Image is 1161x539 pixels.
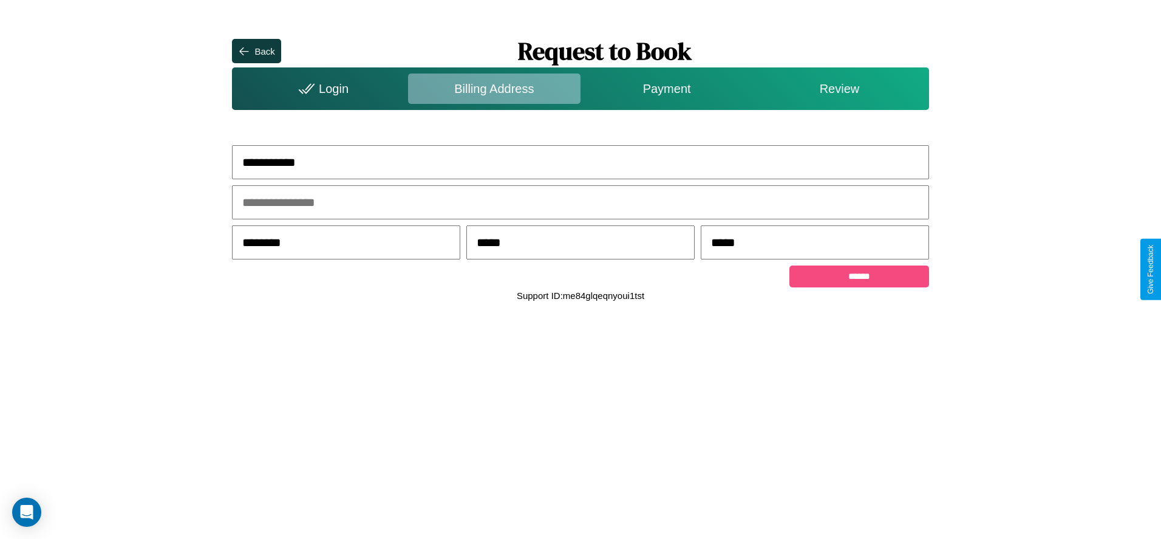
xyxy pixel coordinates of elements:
[12,498,41,527] div: Open Intercom Messenger
[235,74,407,104] div: Login
[1146,245,1155,294] div: Give Feedback
[753,74,925,104] div: Review
[232,39,281,63] button: Back
[580,74,753,104] div: Payment
[408,74,580,104] div: Billing Address
[517,287,644,304] p: Support ID: me84glqeqnyoui1tst
[281,35,929,67] h1: Request to Book
[254,46,274,57] div: Back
